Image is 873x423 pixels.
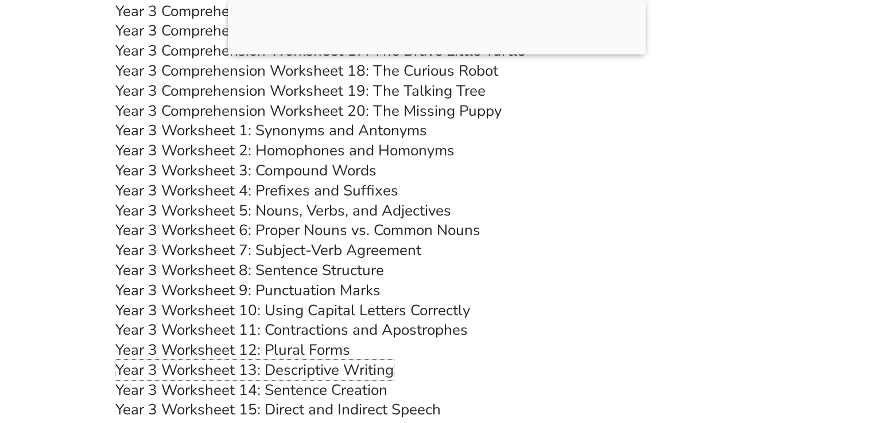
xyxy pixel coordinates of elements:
[682,294,873,423] iframe: Chat Widget
[115,120,427,140] a: Year 3 Worksheet 1: Synonyms and Antonyms
[115,380,387,400] a: Year 3 Worksheet 14: Sentence Creation
[115,101,502,121] a: Year 3 Comprehension Worksheet 20: The Missing Puppy
[115,280,381,300] a: Year 3 Worksheet 9: Punctuation Marks
[115,21,511,41] a: Year 3 Comprehension Worksheet 16: The Friendly Dragon
[115,140,455,160] a: Year 3 Worksheet 2: Homophones and Homonyms
[115,41,525,61] a: Year 3 Comprehension Worksheet 17: The Brave Little Turtle
[115,1,531,21] a: Year 3 Comprehension Worksheet 15: 10 points to Hufflepuff!
[115,181,398,201] a: Year 3 Worksheet 4: Prefixes and Suffixes
[115,340,350,360] a: Year 3 Worksheet 12: Plural Forms
[115,201,451,221] a: Year 3 Worksheet 5: Nouns, Verbs, and Adjectives
[115,61,498,81] a: Year 3 Comprehension Worksheet 18: The Curious Robot
[115,300,470,320] a: Year 3 Worksheet 10: Using Capital Letters Correctly
[115,160,377,181] a: Year 3 Worksheet 3: Compound Words
[115,220,480,240] a: Year 3 Worksheet 6: Proper Nouns vs. Common Nouns
[115,260,384,280] a: Year 3 Worksheet 8: Sentence Structure
[115,320,468,340] a: Year 3 Worksheet 11: Contractions and Apostrophes
[115,240,421,260] a: Year 3 Worksheet 7: Subject-Verb Agreement
[115,360,394,380] a: Year 3 Worksheet 13: Descriptive Writing
[115,81,486,101] a: Year 3 Comprehension Worksheet 19: The Talking Tree
[115,399,441,420] a: Year 3 Worksheet 15: Direct and Indirect Speech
